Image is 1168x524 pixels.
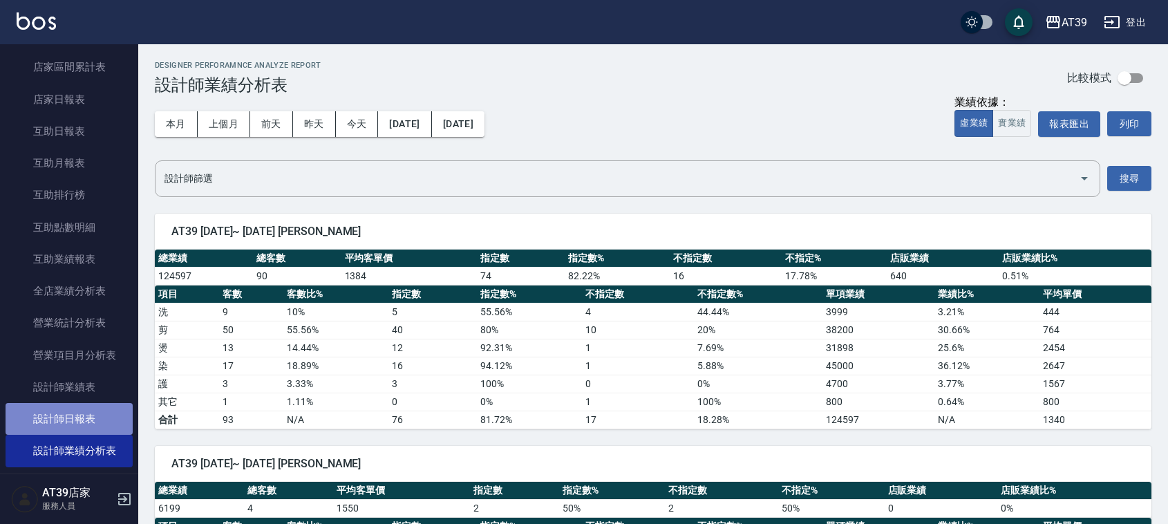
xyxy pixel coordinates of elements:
td: 12 [388,339,477,357]
td: 染 [155,357,219,375]
h2: Designer Perforamnce Analyze Report [155,61,321,70]
td: 0 % [477,393,582,411]
td: 764 [1039,321,1151,339]
td: 1340 [1039,411,1151,429]
th: 指定數 [470,482,559,500]
a: 互助排行榜 [6,179,133,211]
td: 3.33 % [283,375,388,393]
h3: 設計師業績分析表 [155,75,321,95]
td: 燙 [155,339,219,357]
td: 5 [388,303,477,321]
button: [DATE] [378,111,431,137]
td: 7.69 % [694,339,822,357]
table: a dense table [155,286,1151,429]
a: 全店業績分析表 [6,275,133,307]
a: 互助月報表 [6,147,133,179]
td: 3.77 % [934,375,1039,393]
td: 93 [219,411,283,429]
td: 其它 [155,393,219,411]
a: 設計師業績分析表 [6,435,133,467]
button: 上個月 [198,111,250,137]
td: 10 % [283,303,388,321]
th: 不指定數 [582,286,694,303]
td: 30.66 % [934,321,1039,339]
span: AT39 [DATE]~ [DATE] [PERSON_NAME] [171,225,1135,238]
td: N/A [934,411,1039,429]
th: 不指定數 [670,250,782,268]
td: 18.89 % [283,357,388,375]
td: 3 [219,375,283,393]
th: 客數 [219,286,283,303]
td: 124597 [155,267,253,285]
button: 實業績 [992,110,1031,137]
td: 17 [219,357,283,375]
button: 報表匯出 [1038,111,1100,137]
p: 服務人員 [42,500,113,512]
button: Open [1073,167,1095,189]
th: 指定數% [559,482,666,500]
td: 31898 [822,339,934,357]
td: 45000 [822,357,934,375]
th: 總業績 [155,482,244,500]
table: a dense table [155,482,1151,518]
td: 2454 [1039,339,1151,357]
td: 2647 [1039,357,1151,375]
td: 0 [885,499,998,517]
button: 登出 [1098,10,1151,35]
th: 總業績 [155,250,253,268]
td: 640 [887,267,999,285]
p: 比較模式 [1067,71,1111,85]
td: 1 [582,393,694,411]
td: 17 [582,411,694,429]
td: 1567 [1039,375,1151,393]
a: 互助點數明細 [6,212,133,243]
th: 店販業績比% [997,482,1151,500]
td: 55.56 % [283,321,388,339]
th: 客數比% [283,286,388,303]
td: 16 [670,267,782,285]
td: 14.44 % [283,339,388,357]
th: 不指定% [782,250,887,268]
td: 13 [219,339,283,357]
button: 昨天 [293,111,336,137]
td: 90 [253,267,341,285]
td: 50 % [559,499,666,517]
th: 總客數 [244,482,333,500]
th: 店販業績比% [999,250,1151,268]
td: 0 [388,393,477,411]
td: N/A [283,411,388,429]
td: 82.22 % [565,267,670,285]
td: 5.88 % [694,357,822,375]
th: 不指定數% [694,286,822,303]
button: 前天 [250,111,293,137]
td: 1 [219,393,283,411]
td: 4700 [822,375,934,393]
td: 3.21 % [934,303,1039,321]
td: 94.12 % [477,357,582,375]
td: 20 % [694,321,822,339]
a: 店家區間累計表 [6,51,133,83]
td: 洗 [155,303,219,321]
td: 800 [1039,393,1151,411]
th: 指定數% [477,286,582,303]
button: [DATE] [432,111,484,137]
span: AT39 [DATE]~ [DATE] [PERSON_NAME] [171,457,1135,471]
th: 不指定數 [665,482,778,500]
button: 列印 [1107,111,1151,136]
input: 選擇設計師 [161,167,1073,191]
td: 9 [219,303,283,321]
td: 80 % [477,321,582,339]
td: 18.28% [694,411,822,429]
a: 設計師業績表 [6,371,133,403]
th: 指定數% [565,250,670,268]
td: 2 [665,499,778,517]
td: 10 [582,321,694,339]
td: 1 [582,357,694,375]
td: 81.72% [477,411,582,429]
td: 100 % [477,375,582,393]
a: 店家日報表 [6,84,133,115]
td: 0 % [694,375,822,393]
td: 100 % [694,393,822,411]
td: 38200 [822,321,934,339]
td: 50 [219,321,283,339]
